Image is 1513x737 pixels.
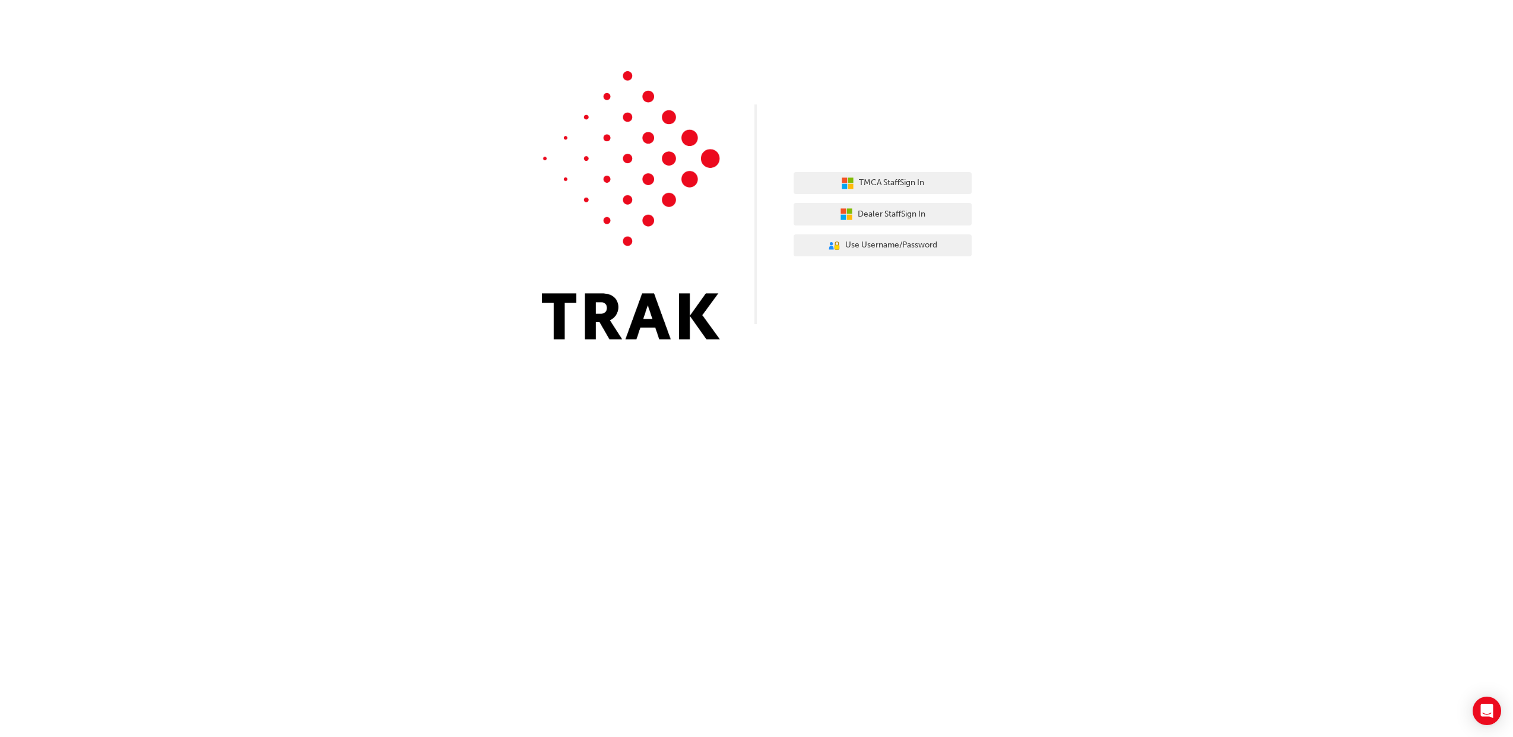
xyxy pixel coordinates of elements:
[794,172,972,195] button: TMCA StaffSign In
[794,234,972,257] button: Use Username/Password
[858,208,925,221] span: Dealer Staff Sign In
[845,239,937,252] span: Use Username/Password
[859,176,924,190] span: TMCA Staff Sign In
[1473,697,1501,725] div: Open Intercom Messenger
[542,71,720,339] img: Trak
[794,203,972,225] button: Dealer StaffSign In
